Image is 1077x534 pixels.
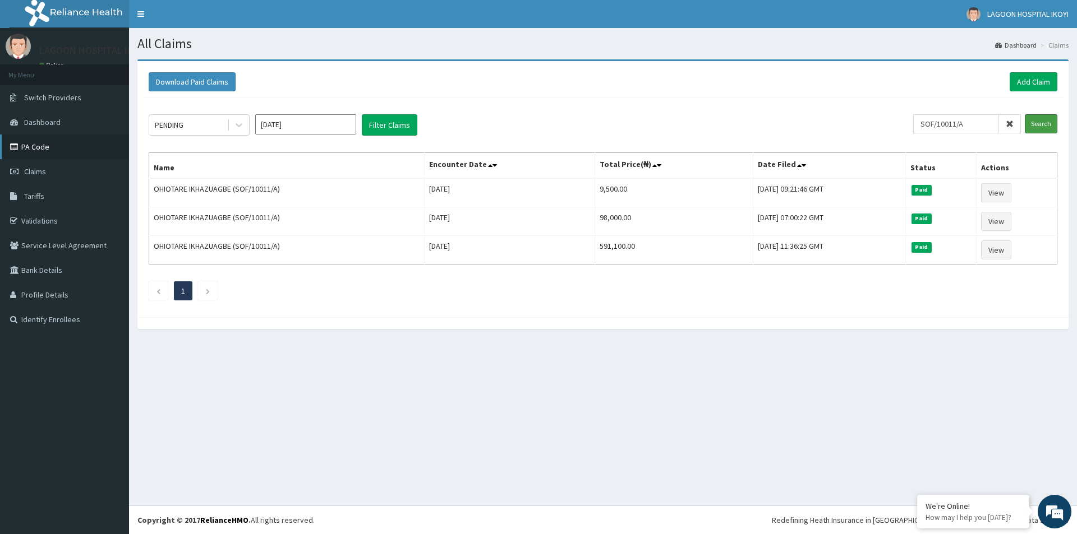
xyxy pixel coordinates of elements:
span: Paid [912,213,932,224]
td: 9,500.00 [595,178,753,207]
span: Switch Providers [24,92,81,103]
span: LAGOON HOSPITAL IKOYI [987,9,1069,19]
div: Redefining Heath Insurance in [GEOGRAPHIC_DATA] using Telemedicine and Data Science! [772,514,1069,526]
input: Select Month and Year [255,114,356,134]
a: View [981,212,1011,231]
img: User Image [6,34,31,59]
div: Minimize live chat window [184,6,211,32]
span: Paid [912,242,932,252]
td: OHIOTARE IKHAZUAGBE (SOF/10011/A) [149,207,425,236]
td: [DATE] [424,236,595,264]
img: User Image [966,7,981,21]
div: We're Online! [926,501,1021,511]
span: Dashboard [24,117,61,127]
img: d_794563401_company_1708531726252_794563401 [21,56,45,84]
td: [DATE] 07:00:22 GMT [753,207,906,236]
th: Encounter Date [424,153,595,179]
a: Next page [205,286,210,296]
th: Name [149,153,425,179]
td: [DATE] 11:36:25 GMT [753,236,906,264]
span: Claims [24,166,46,177]
td: 98,000.00 [595,207,753,236]
td: OHIOTARE IKHAZUAGBE (SOF/10011/A) [149,178,425,207]
th: Actions [976,153,1057,179]
input: Search by HMO ID [913,114,999,133]
a: Add Claim [1010,72,1057,91]
td: OHIOTARE IKHAZUAGBE (SOF/10011/A) [149,236,425,264]
td: [DATE] [424,178,595,207]
button: Filter Claims [362,114,417,136]
a: Dashboard [995,40,1037,50]
a: View [981,183,1011,202]
strong: Copyright © 2017 . [137,515,251,525]
p: LAGOON HOSPITAL IKOYI [39,45,148,55]
td: 591,100.00 [595,236,753,264]
input: Search [1025,114,1057,133]
td: [DATE] 09:21:46 GMT [753,178,906,207]
div: Chat with us now [58,63,188,77]
h1: All Claims [137,36,1069,51]
footer: All rights reserved. [129,505,1077,534]
span: Paid [912,185,932,195]
a: Online [39,61,66,69]
th: Total Price(₦) [595,153,753,179]
li: Claims [1038,40,1069,50]
span: We're online! [65,141,155,254]
th: Status [906,153,977,179]
td: [DATE] [424,207,595,236]
p: How may I help you today? [926,513,1021,522]
a: RelianceHMO [200,515,248,525]
a: View [981,240,1011,259]
span: Tariffs [24,191,44,201]
th: Date Filed [753,153,906,179]
a: Previous page [156,286,161,296]
button: Download Paid Claims [149,72,236,91]
textarea: Type your message and hit 'Enter' [6,306,214,345]
a: Page 1 is your current page [181,286,185,296]
div: PENDING [155,119,183,131]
